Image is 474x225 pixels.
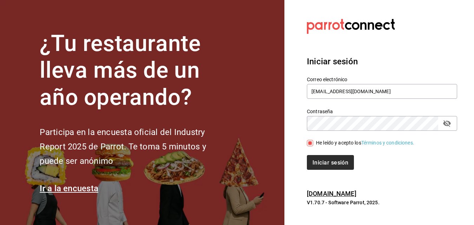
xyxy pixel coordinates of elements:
[307,84,457,99] input: Ingresa tu correo electrónico
[307,57,358,66] font: Iniciar sesión
[312,159,348,166] font: Iniciar sesión
[441,117,453,129] button: campo de contraseña
[40,127,206,166] font: Participa en la encuesta oficial del Industry Report 2025 de Parrot. Te toma 5 minutos y puede se...
[40,184,98,193] a: Ir a la encuesta
[307,76,347,82] font: Correo electrónico
[307,200,380,205] font: V1.70.7 - Software Parrot, 2025.
[307,108,333,114] font: Contraseña
[307,155,354,170] button: Iniciar sesión
[40,30,200,111] font: ¿Tu restaurante lleva más de un año operando?
[307,190,356,197] a: [DOMAIN_NAME]
[361,140,414,146] a: Términos y condiciones.
[316,140,361,146] font: He leído y acepto los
